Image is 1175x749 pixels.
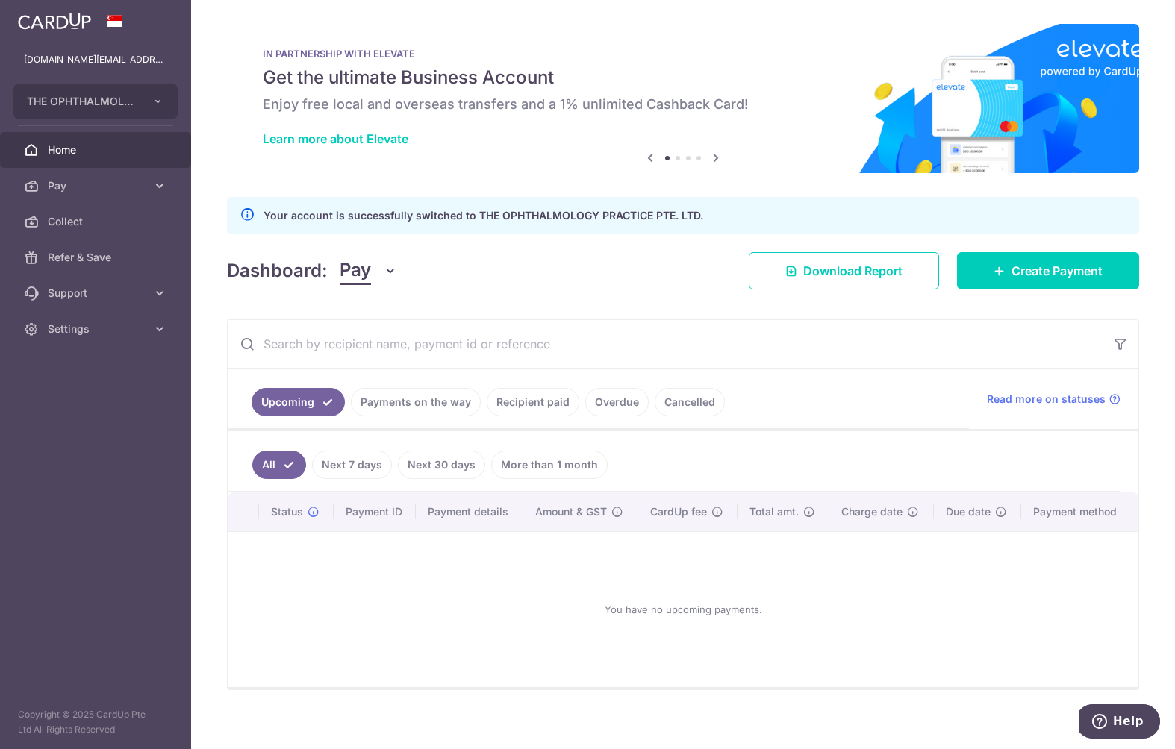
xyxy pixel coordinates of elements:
[263,66,1103,90] h5: Get the ultimate Business Account
[48,286,146,301] span: Support
[650,504,707,519] span: CardUp fee
[252,388,345,416] a: Upcoming
[987,392,1106,407] span: Read more on statuses
[535,504,607,519] span: Amount & GST
[252,451,306,479] a: All
[48,142,146,157] span: Home
[24,52,167,67] p: [DOMAIN_NAME][EMAIL_ADDRESS][DOMAIN_NAME]
[585,388,649,416] a: Overdue
[27,94,137,109] span: THE OPHTHALMOLOGY PRACTICE PTE. LTD.
[340,257,397,285] button: Pay
[351,388,481,416] a: Payments on the way
[264,207,703,225] p: Your account is successfully switched to THE OPHTHALMOLOGY PRACTICE PTE. LTD.
[749,252,939,289] a: Download Report
[246,544,1120,675] div: You have no upcoming payments.
[228,320,1103,368] input: Search by recipient name, payment id or reference
[841,504,903,519] span: Charge date
[271,504,303,519] span: Status
[1079,704,1160,742] iframe: Opens a widget where you can find more information
[227,257,328,284] h4: Dashboard:
[48,250,146,265] span: Refer & Save
[18,12,91,30] img: CardUp
[227,24,1139,173] img: Renovation banner
[334,492,417,531] th: Payment ID
[263,95,1103,113] h6: Enjoy free local and overseas transfers and a 1% unlimited Cashback Card!
[263,48,1103,60] p: IN PARTNERSHIP WITH ELEVATE
[803,262,903,280] span: Download Report
[957,252,1139,289] a: Create Payment
[946,504,991,519] span: Due date
[312,451,392,479] a: Next 7 days
[48,322,146,336] span: Settings
[749,504,799,519] span: Total amt.
[1021,492,1138,531] th: Payment method
[491,451,608,479] a: More than 1 month
[1012,262,1103,280] span: Create Payment
[987,392,1121,407] a: Read more on statuses
[13,84,178,119] button: THE OPHTHALMOLOGY PRACTICE PTE. LTD.
[655,388,725,416] a: Cancelled
[398,451,485,479] a: Next 30 days
[34,10,65,24] span: Help
[263,131,408,146] a: Learn more about Elevate
[48,178,146,193] span: Pay
[416,492,523,531] th: Payment details
[340,257,371,285] span: Pay
[487,388,579,416] a: Recipient paid
[48,214,146,229] span: Collect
